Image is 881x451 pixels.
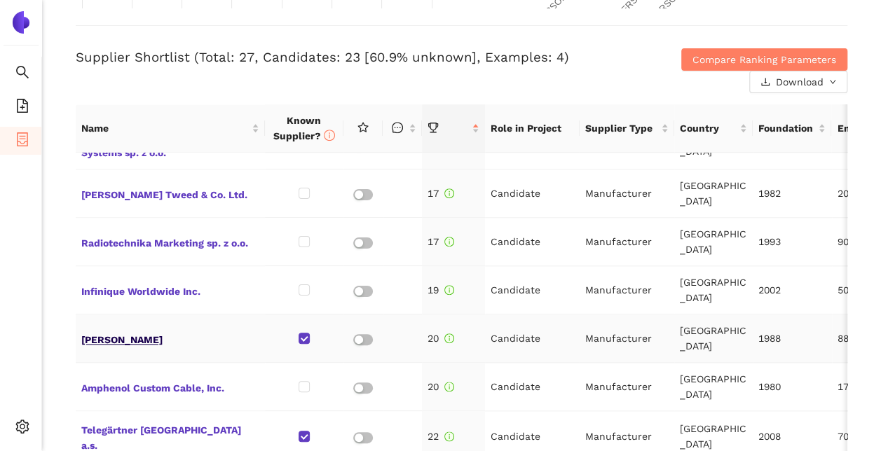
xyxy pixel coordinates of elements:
[674,363,753,411] td: [GEOGRAPHIC_DATA]
[444,237,454,247] span: info-circle
[753,266,831,314] td: 2002
[10,11,32,34] img: Logo
[428,431,454,442] span: 22
[674,314,753,363] td: [GEOGRAPHIC_DATA]
[760,77,770,88] span: download
[392,122,403,133] span: message
[753,218,831,266] td: 1993
[81,377,259,396] span: Amphenol Custom Cable, Inc.
[485,169,580,218] td: Candidate
[753,169,831,218] td: 1982
[81,184,259,202] span: [PERSON_NAME] Tweed & Co. Ltd.
[829,78,836,87] span: down
[15,415,29,443] span: setting
[580,169,674,218] td: Manufacturer
[485,363,580,411] td: Candidate
[81,120,249,136] span: Name
[81,233,259,251] span: Radiotechnika Marketing sp. z o.o.
[76,104,265,153] th: this column's title is Name,this column is sortable
[324,130,335,141] span: info-circle
[580,363,674,411] td: Manufacturer
[273,115,335,141] span: Known Supplier?
[585,120,658,136] span: Supplier Type
[15,60,29,88] span: search
[15,94,29,122] span: file-add
[15,127,29,155] span: container
[580,104,674,153] th: this column's title is Supplier Type,this column is sortable
[758,120,815,136] span: Foundation
[444,285,454,295] span: info-circle
[444,431,454,441] span: info-circle
[428,122,439,133] span: trophy
[357,122,369,133] span: star
[580,218,674,266] td: Manufacturer
[428,236,454,247] span: 17
[753,363,831,411] td: 1980
[776,74,824,90] span: Download
[680,120,737,136] span: Country
[674,104,753,153] th: this column's title is Country,this column is sortable
[444,333,454,343] span: info-circle
[485,314,580,363] td: Candidate
[76,48,590,67] h3: Supplier Shortlist (Total: 27, Candidates: 23 [60.9% unknown], Examples: 4)
[580,314,674,363] td: Manufacturer
[749,71,847,93] button: downloadDownloaddown
[674,169,753,218] td: [GEOGRAPHIC_DATA]
[753,104,831,153] th: this column's title is Foundation,this column is sortable
[444,382,454,391] span: info-circle
[81,329,259,347] span: [PERSON_NAME]
[674,218,753,266] td: [GEOGRAPHIC_DATA]
[485,104,580,153] th: Role in Project
[692,52,836,67] span: Compare Ranking Parameters
[428,381,454,392] span: 20
[428,284,454,296] span: 19
[485,218,580,266] td: Candidate
[81,281,259,299] span: Infinique Worldwide Inc.
[485,266,580,314] td: Candidate
[444,188,454,198] span: info-circle
[674,266,753,314] td: [GEOGRAPHIC_DATA]
[753,314,831,363] td: 1988
[428,333,454,344] span: 20
[428,188,454,199] span: 17
[580,266,674,314] td: Manufacturer
[681,48,847,71] button: Compare Ranking Parameters
[383,104,422,153] th: this column is sortable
